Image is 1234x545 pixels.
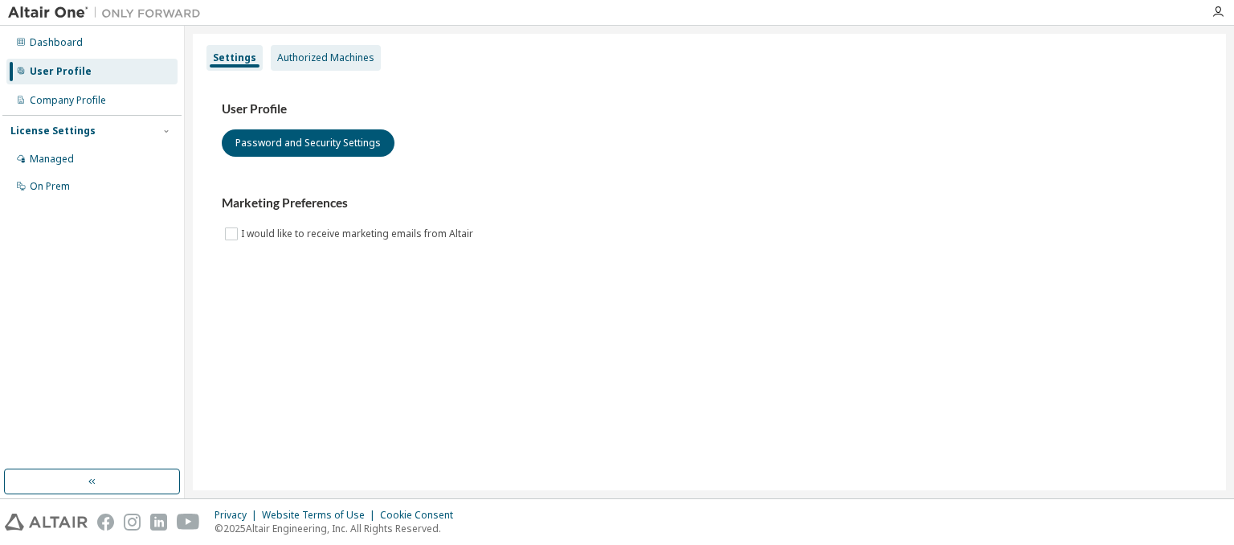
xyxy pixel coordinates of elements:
[30,65,92,78] div: User Profile
[97,514,114,531] img: facebook.svg
[8,5,209,21] img: Altair One
[30,180,70,193] div: On Prem
[150,514,167,531] img: linkedin.svg
[222,101,1197,117] h3: User Profile
[277,51,374,64] div: Authorized Machines
[10,125,96,137] div: License Settings
[177,514,200,531] img: youtube.svg
[215,509,262,522] div: Privacy
[30,153,74,166] div: Managed
[222,195,1197,211] h3: Marketing Preferences
[380,509,463,522] div: Cookie Consent
[262,509,380,522] div: Website Terms of Use
[222,129,394,157] button: Password and Security Settings
[241,224,476,244] label: I would like to receive marketing emails from Altair
[5,514,88,531] img: altair_logo.svg
[215,522,463,535] p: © 2025 Altair Engineering, Inc. All Rights Reserved.
[30,94,106,107] div: Company Profile
[213,51,256,64] div: Settings
[30,36,83,49] div: Dashboard
[124,514,141,531] img: instagram.svg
